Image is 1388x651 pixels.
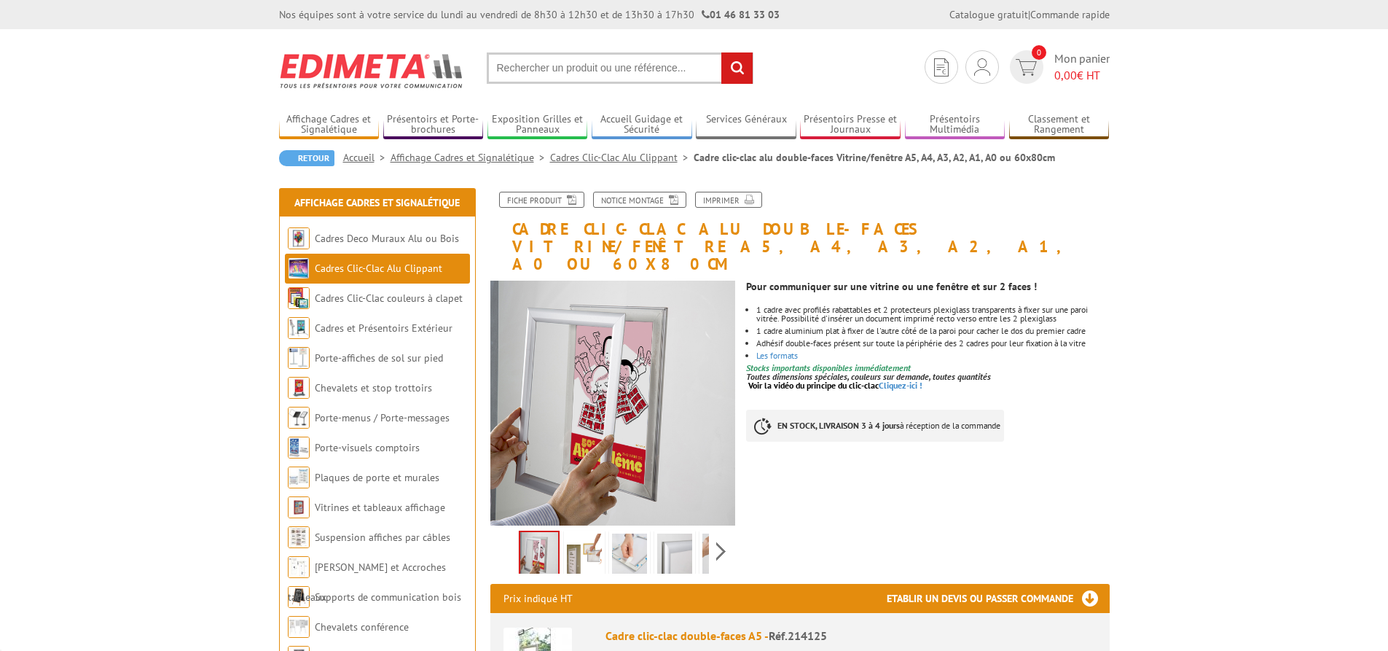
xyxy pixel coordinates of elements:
[593,192,686,208] a: Notice Montage
[748,380,879,391] span: Voir la vidéo du principe du clic-clac
[315,351,443,365] a: Porte-affiches de sol sur pied
[934,58,949,77] img: devis rapide
[777,420,900,431] strong: EN STOCK, LIVRAISON 3 à 4 jours
[479,192,1121,273] h1: Cadre clic-clac alu double-faces Vitrine/fenêtre A5, A4, A3, A2, A1, A0 ou 60x80cm
[315,590,461,604] a: Supports de communication bois
[592,113,692,137] a: Accueil Guidage et Sécurité
[288,377,310,399] img: Chevalets et stop trottoirs
[567,534,602,579] img: 214125.jpg
[288,561,446,604] a: [PERSON_NAME] et Accroches tableaux
[315,620,409,634] a: Chevalets conférence
[1009,113,1110,137] a: Classement et Rangement
[605,628,1097,644] div: Cadre clic-clac double-faces A5 -
[288,556,310,578] img: Cimaises et Accroches tableaux
[288,467,310,488] img: Plaques de porte et murales
[288,257,310,279] img: Cadres Clic-Clac Alu Clippant
[887,584,1110,613] h3: Etablir un devis ou passer commande
[520,532,558,577] img: 214125_cadre_clic_clac_double_faces_vitrine.jpg
[694,150,1055,165] li: Cadre clic-clac alu double-faces Vitrine/fenêtre A5, A4, A3, A2, A1, A0 ou 60x80cm
[746,410,1004,442] p: à réception de la commande
[279,7,780,22] div: Nos équipes sont à votre service du lundi au vendredi de 8h30 à 12h30 et de 13h30 à 17h30
[315,501,445,514] a: Vitrines et tableaux affichage
[315,531,450,544] a: Suspension affiches par câbles
[315,381,432,394] a: Chevalets et stop trottoirs
[288,496,310,518] img: Vitrines et tableaux affichage
[343,151,391,164] a: Accueil
[1016,59,1037,76] img: devis rapide
[748,380,922,391] a: Voir la vidéo du principe du clic-clacCliquez-ici !
[288,317,310,339] img: Cadres et Présentoirs Extérieur
[490,281,736,526] img: 214125_cadre_clic_clac_double_faces_vitrine.jpg
[315,411,450,424] a: Porte-menus / Porte-messages
[949,8,1028,21] a: Catalogue gratuit
[288,437,310,459] img: Porte-visuels comptoirs
[288,287,310,309] img: Cadres Clic-Clac couleurs à clapet
[315,292,463,305] a: Cadres Clic-Clac couleurs à clapet
[1054,50,1110,84] span: Mon panier
[756,339,1109,348] li: Adhésif double-faces présent sur toute la périphérie des 2 cadres pour leur fixation à la vitre
[294,196,460,209] a: Affichage Cadres et Signalétique
[612,534,647,579] img: 214125_cadre_clic_clac_4.jpg
[905,113,1005,137] a: Présentoirs Multimédia
[499,192,584,208] a: Fiche produit
[383,113,484,137] a: Présentoirs et Porte-brochures
[391,151,550,164] a: Affichage Cadres et Signalétique
[288,347,310,369] img: Porte-affiches de sol sur pied
[702,534,737,579] img: 214125_cadre_clic_clac_1_bis.jpg
[315,471,439,484] a: Plaques de porte et murales
[487,52,753,84] input: Rechercher un produit ou une référence...
[315,262,442,275] a: Cadres Clic-Clac Alu Clippant
[1054,68,1077,82] span: 0,00
[315,321,452,335] a: Cadres et Présentoirs Extérieur
[702,8,780,21] strong: 01 46 81 33 03
[756,305,1109,323] li: 1 cadre avec profilés rabattables et 2 protecteurs plexiglass transparents à fixer sur une paroi ...
[746,371,991,382] em: Toutes dimensions spéciales, couleurs sur demande, toutes quantités
[288,407,310,429] img: Porte-menus / Porte-messages
[503,584,573,613] p: Prix indiqué HT
[746,362,911,373] font: Stocks importants disponibles immédiatement
[279,44,465,98] img: Edimeta
[746,280,1037,293] strong: Pour communiquer sur une vitrine ou une fenêtre et sur 2 faces !
[721,52,753,84] input: rechercher
[695,192,762,208] a: Imprimer
[1032,45,1046,60] span: 0
[696,113,796,137] a: Services Généraux
[769,628,827,643] span: Réf.214125
[949,7,1110,22] div: |
[756,350,798,361] a: Les formats
[1030,8,1110,21] a: Commande rapide
[1054,67,1110,84] span: € HT
[279,150,334,166] a: Retour
[550,151,694,164] a: Cadres Clic-Clac Alu Clippant
[279,113,380,137] a: Affichage Cadres et Signalétique
[756,327,1109,335] li: 1 cadre aluminium plat à fixer de l'autre côté de la paroi pour cacher le dos du premier cadre
[714,539,728,564] span: Next
[487,113,588,137] a: Exposition Grilles et Panneaux
[800,113,901,137] a: Présentoirs Presse et Journaux
[288,227,310,249] img: Cadres Deco Muraux Alu ou Bois
[657,534,692,579] img: 214125_cadre_clic_clac_3.jpg
[974,58,990,76] img: devis rapide
[315,441,420,454] a: Porte-visuels comptoirs
[315,232,459,245] a: Cadres Deco Muraux Alu ou Bois
[288,526,310,548] img: Suspension affiches par câbles
[1006,50,1110,84] a: devis rapide 0 Mon panier 0,00€ HT
[288,616,310,638] img: Chevalets conférence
